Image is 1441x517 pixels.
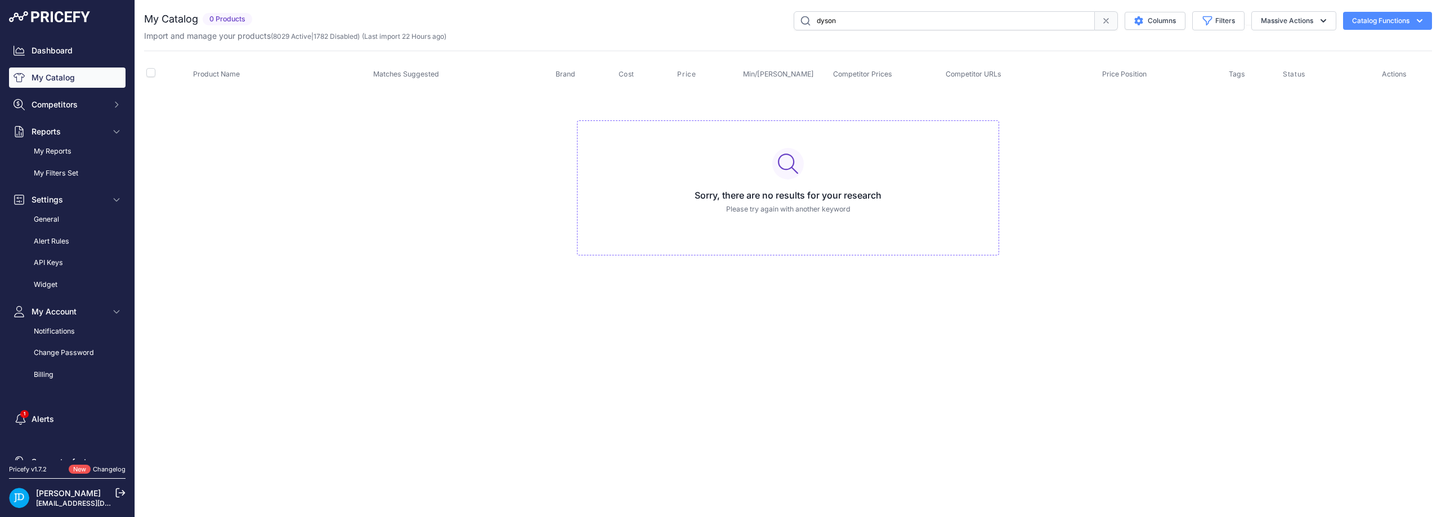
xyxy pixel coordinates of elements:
span: ( | ) [271,32,360,41]
span: Actions [1382,70,1407,78]
button: Status [1283,70,1308,79]
h2: My Catalog [144,11,198,27]
span: Competitor Prices [833,70,892,78]
a: [PERSON_NAME] [36,488,101,498]
a: My Reports [9,142,126,161]
p: Import and manage your products [144,30,446,42]
span: Cost [619,70,634,79]
a: Widget [9,275,126,295]
a: Suggest a feature [9,452,126,472]
a: Alerts [9,409,126,429]
p: Please try again with another keyword [587,204,990,215]
button: Columns [1125,12,1185,30]
img: Pricefy Logo [9,11,90,23]
a: Dashboard [9,41,126,61]
span: Matches Suggested [373,70,439,78]
a: 1782 Disabled [314,32,357,41]
button: Price [677,70,698,79]
span: Reports [32,126,105,137]
button: Catalog Functions [1343,12,1432,30]
a: Change Password [9,343,126,363]
div: Pricefy v1.7.2 [9,465,47,474]
span: Settings [32,194,105,205]
button: Reports [9,122,126,142]
input: Search [794,11,1095,30]
div: Billing [9,365,126,385]
button: My Account [9,302,126,322]
a: 8029 Active [273,32,311,41]
span: Status [1283,70,1305,79]
button: Filters [1192,11,1245,30]
button: Cost [619,70,637,79]
nav: Sidebar [9,41,126,472]
button: Massive Actions [1251,11,1336,30]
button: Settings [9,190,126,210]
span: (Last import 22 Hours ago) [362,32,446,41]
span: 0 Products [203,13,252,26]
h3: Sorry, there are no results for your research [587,188,990,202]
a: My Catalog [9,68,126,88]
span: Competitor URLs [946,70,1001,78]
span: Min/[PERSON_NAME] [743,70,814,78]
span: Brand [556,70,575,78]
span: Tags [1229,70,1245,78]
button: Competitors [9,95,126,115]
span: My Account [32,306,105,317]
span: Product Name [193,70,240,78]
a: [EMAIL_ADDRESS][DOMAIN_NAME] [36,499,154,507]
a: Notifications [9,322,126,341]
span: Price [677,70,696,79]
span: Competitors [32,99,105,110]
a: My Filters Set [9,164,126,183]
span: Price Position [1102,70,1147,78]
a: API Keys [9,253,126,273]
span: New [69,465,91,474]
a: General [9,210,126,230]
a: Changelog [93,465,126,473]
a: Alert Rules [9,232,126,251]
